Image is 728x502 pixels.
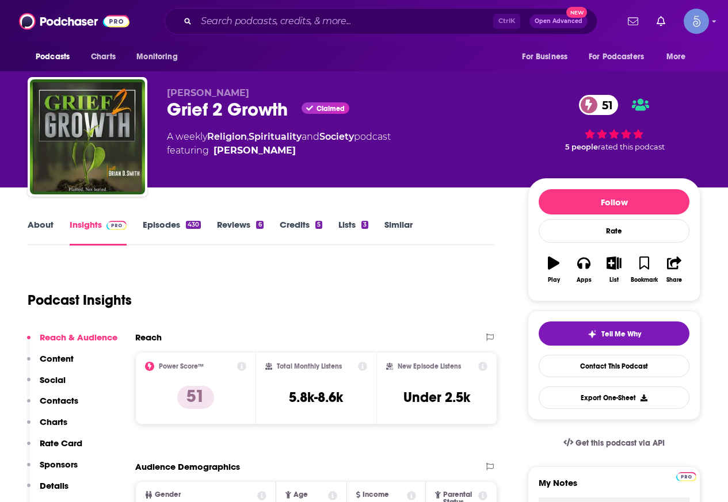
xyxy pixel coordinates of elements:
[294,491,308,499] span: Age
[652,12,670,31] a: Show notifications dropdown
[666,49,686,65] span: More
[529,14,588,28] button: Open AdvancedNew
[207,131,247,142] a: Religion
[27,353,74,374] button: Content
[27,416,67,438] button: Charts
[186,221,201,229] div: 430
[590,95,619,115] span: 51
[629,249,659,290] button: Bookmark
[136,49,177,65] span: Monitoring
[135,332,162,343] h2: Reach
[338,219,368,246] a: Lists3
[280,219,322,246] a: Credits5
[658,46,700,68] button: open menu
[575,438,665,448] span: Get this podcast via API
[676,470,696,481] a: Pro website
[70,219,127,246] a: InsightsPodchaser Pro
[315,221,322,229] div: 5
[539,219,689,243] div: Rate
[577,277,592,283] div: Apps
[601,329,641,339] span: Tell Me Why
[28,292,132,309] h1: Podcast Insights
[196,12,493,30] input: Search podcasts, credits, & more...
[27,459,78,480] button: Sponsors
[361,221,368,229] div: 3
[514,46,582,68] button: open menu
[623,12,643,31] a: Show notifications dropdown
[27,395,78,416] button: Contacts
[363,491,389,499] span: Income
[522,49,567,65] span: For Business
[217,219,263,246] a: Reviews6
[317,106,345,112] span: Claimed
[19,10,129,32] img: Podchaser - Follow, Share and Rate Podcasts
[548,277,560,283] div: Play
[165,8,597,35] div: Search podcasts, credits, & more...
[684,9,709,34] button: Show profile menu
[167,144,391,158] span: featuring
[83,46,123,68] a: Charts
[599,249,629,290] button: List
[319,131,354,142] a: Society
[91,49,116,65] span: Charts
[249,131,302,142] a: Spirituality
[493,14,520,29] span: Ctrl K
[398,362,461,370] h2: New Episode Listens
[36,49,70,65] span: Podcasts
[569,249,599,290] button: Apps
[684,9,709,34] img: User Profile
[666,277,682,283] div: Share
[565,143,598,151] span: 5 people
[539,189,689,214] button: Follow
[589,49,644,65] span: For Podcasters
[214,144,296,158] a: Brian D. Smith
[302,131,319,142] span: and
[684,9,709,34] span: Logged in as Spiral5-G1
[40,459,78,470] p: Sponsors
[676,472,696,481] img: Podchaser Pro
[30,79,145,194] img: Grief 2 Growth
[277,362,342,370] h2: Total Monthly Listens
[40,438,82,449] p: Rate Card
[167,130,391,158] div: A weekly podcast
[128,46,192,68] button: open menu
[539,355,689,377] a: Contact This Podcast
[177,386,214,409] p: 51
[588,329,597,339] img: tell me why sparkle
[631,277,658,283] div: Bookmark
[27,438,82,459] button: Rate Card
[155,491,181,499] span: Gender
[106,221,127,230] img: Podchaser Pro
[159,362,204,370] h2: Power Score™
[579,95,619,115] a: 51
[384,219,413,246] a: Similar
[27,480,68,501] button: Details
[566,7,587,18] span: New
[40,374,66,385] p: Social
[28,219,54,246] a: About
[28,46,85,68] button: open menu
[40,480,68,491] p: Details
[403,389,470,406] h3: Under 2.5k
[539,477,689,497] label: My Notes
[289,389,343,406] h3: 5.8k-8.6k
[528,87,700,159] div: 51 5 peoplerated this podcast
[40,416,67,427] p: Charts
[535,18,582,24] span: Open Advanced
[539,386,689,409] button: Export One-Sheet
[539,249,569,290] button: Play
[598,143,665,151] span: rated this podcast
[27,332,117,353] button: Reach & Audience
[135,461,240,472] h2: Audience Demographics
[539,321,689,346] button: tell me why sparkleTell Me Why
[40,395,78,406] p: Contacts
[609,277,619,283] div: List
[554,429,674,457] a: Get this podcast via API
[247,131,249,142] span: ,
[167,87,249,98] span: [PERSON_NAME]
[660,249,689,290] button: Share
[27,374,66,396] button: Social
[40,353,74,364] p: Content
